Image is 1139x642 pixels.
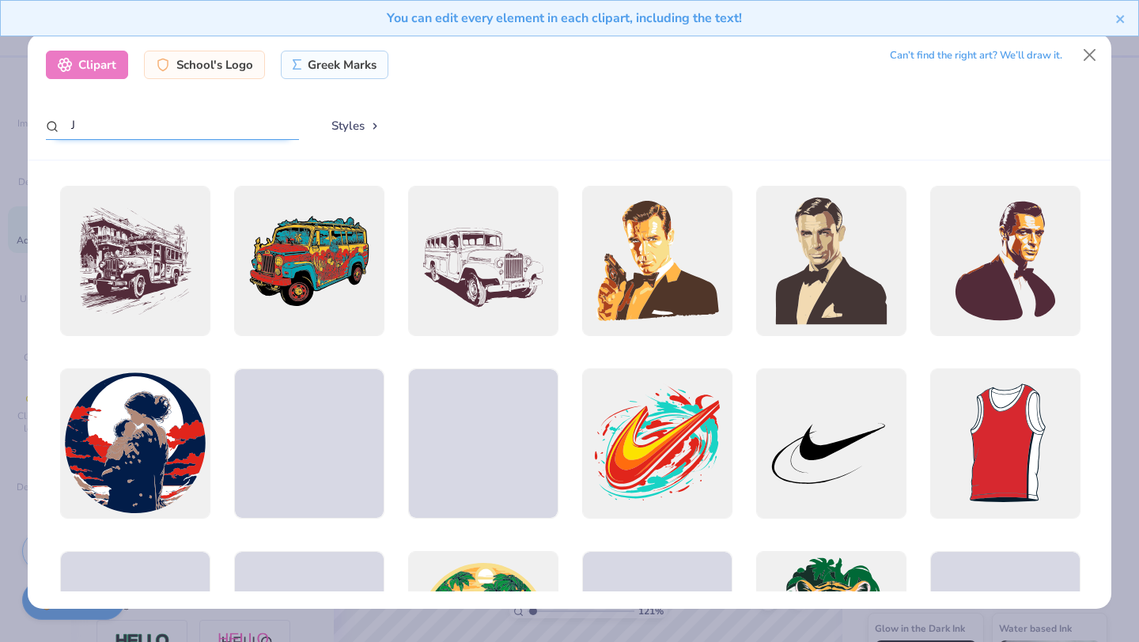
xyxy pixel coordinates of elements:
[1115,9,1126,28] button: close
[46,111,299,140] input: Search by name
[315,111,397,141] button: Styles
[890,42,1062,70] div: Can’t find the right art? We’ll draw it.
[1075,40,1105,70] button: Close
[46,51,128,79] div: Clipart
[281,51,389,79] div: Greek Marks
[144,51,265,79] div: School's Logo
[13,9,1115,28] div: You can edit every element in each clipart, including the text!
